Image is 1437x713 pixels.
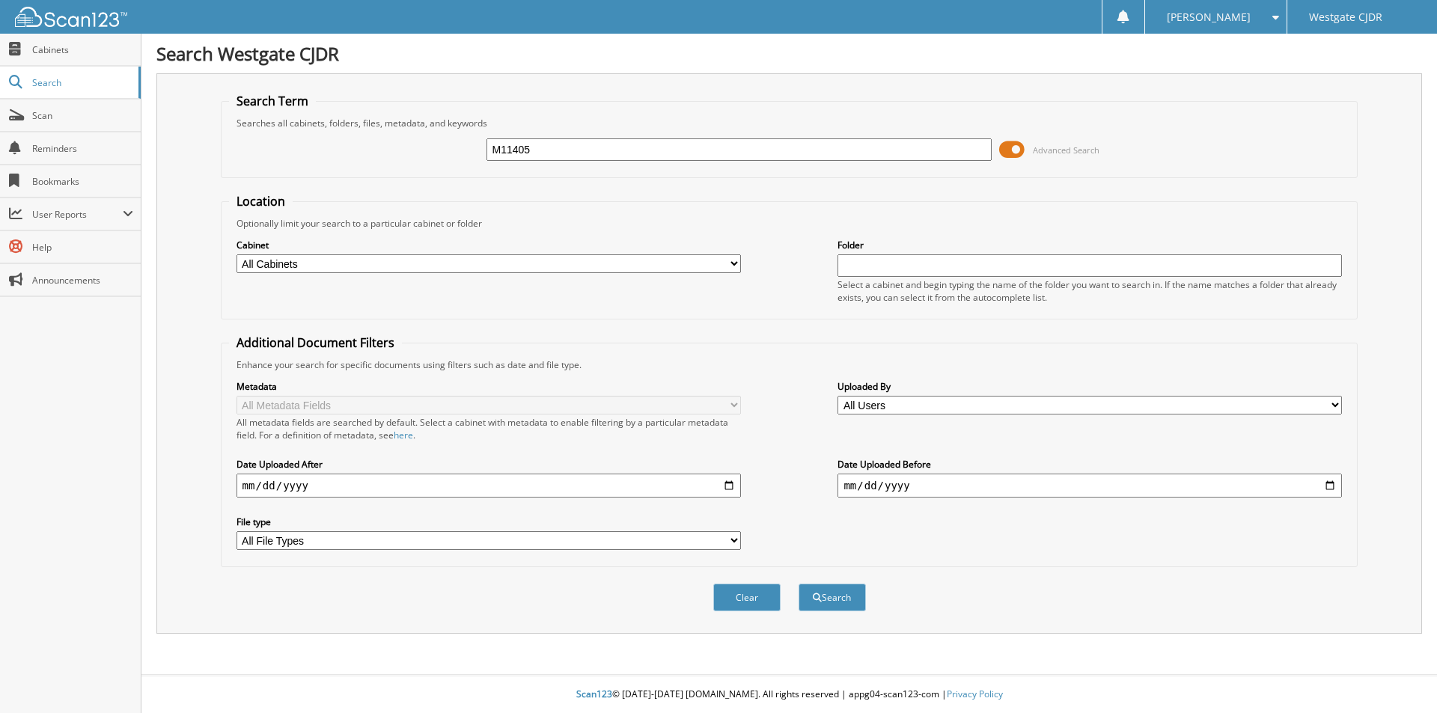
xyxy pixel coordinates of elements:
[394,429,413,441] a: here
[838,458,1342,471] label: Date Uploaded Before
[838,474,1342,498] input: end
[1309,13,1382,22] span: Westgate CJDR
[32,208,123,221] span: User Reports
[32,109,133,122] span: Scan
[237,416,741,441] div: All metadata fields are searched by default. Select a cabinet with metadata to enable filtering b...
[32,175,133,188] span: Bookmarks
[141,676,1437,713] div: © [DATE]-[DATE] [DOMAIN_NAME]. All rights reserved | appg04-scan123-com |
[713,584,781,611] button: Clear
[1362,641,1437,713] iframe: Chat Widget
[229,334,402,351] legend: Additional Document Filters
[237,380,741,393] label: Metadata
[32,142,133,155] span: Reminders
[838,278,1342,304] div: Select a cabinet and begin typing the name of the folder you want to search in. If the name match...
[229,193,293,209] legend: Location
[237,474,741,498] input: start
[838,239,1342,251] label: Folder
[32,241,133,254] span: Help
[32,274,133,287] span: Announcements
[237,239,741,251] label: Cabinet
[229,358,1350,371] div: Enhance your search for specific documents using filters such as date and file type.
[1167,13,1251,22] span: [PERSON_NAME]
[229,217,1350,230] div: Optionally limit your search to a particular cabinet or folder
[1033,144,1099,156] span: Advanced Search
[947,688,1003,700] a: Privacy Policy
[32,43,133,56] span: Cabinets
[156,41,1422,66] h1: Search Westgate CJDR
[838,380,1342,393] label: Uploaded By
[229,93,316,109] legend: Search Term
[32,76,131,89] span: Search
[237,515,741,528] label: File type
[576,688,612,700] span: Scan123
[229,117,1350,129] div: Searches all cabinets, folders, files, metadata, and keywords
[237,458,741,471] label: Date Uploaded After
[15,7,127,27] img: scan123-logo-white.svg
[799,584,866,611] button: Search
